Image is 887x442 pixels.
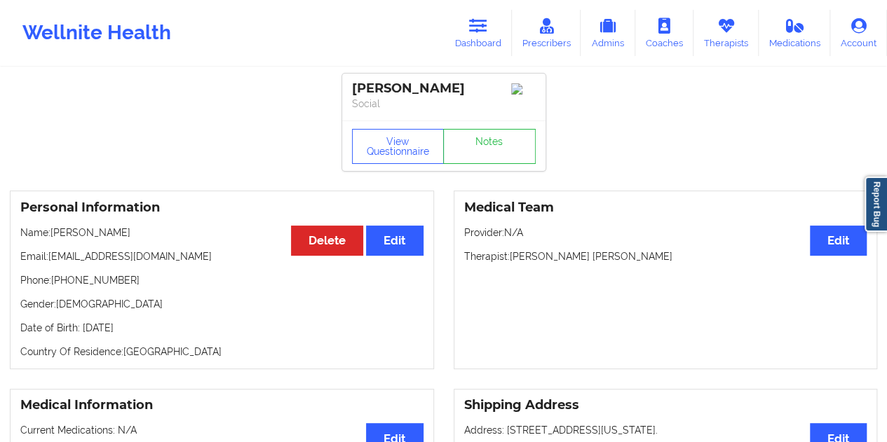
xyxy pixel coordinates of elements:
[581,10,635,56] a: Admins
[291,226,363,256] button: Delete
[352,97,536,111] p: Social
[20,345,424,359] p: Country Of Residence: [GEOGRAPHIC_DATA]
[20,200,424,216] h3: Personal Information
[759,10,831,56] a: Medications
[20,297,424,311] p: Gender: [DEMOGRAPHIC_DATA]
[830,10,887,56] a: Account
[20,226,424,240] p: Name: [PERSON_NAME]
[20,273,424,287] p: Phone: [PHONE_NUMBER]
[445,10,512,56] a: Dashboard
[635,10,693,56] a: Coaches
[464,226,867,240] p: Provider: N/A
[20,423,424,437] p: Current Medications: N/A
[810,226,867,256] button: Edit
[464,397,867,413] h3: Shipping Address
[443,129,536,164] a: Notes
[865,177,887,232] a: Report Bug
[511,83,536,95] img: Image%2Fplaceholer-image.png
[352,129,445,164] button: View Questionnaire
[512,10,581,56] a: Prescribers
[693,10,759,56] a: Therapists
[20,397,424,413] h3: Medical Information
[20,321,424,335] p: Date of Birth: [DATE]
[352,81,536,97] div: [PERSON_NAME]
[464,249,867,263] p: Therapist: [PERSON_NAME] [PERSON_NAME]
[464,200,867,216] h3: Medical Team
[20,249,424,263] p: Email: [EMAIL_ADDRESS][DOMAIN_NAME]
[366,226,423,256] button: Edit
[464,423,867,437] p: Address: [STREET_ADDRESS][US_STATE].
